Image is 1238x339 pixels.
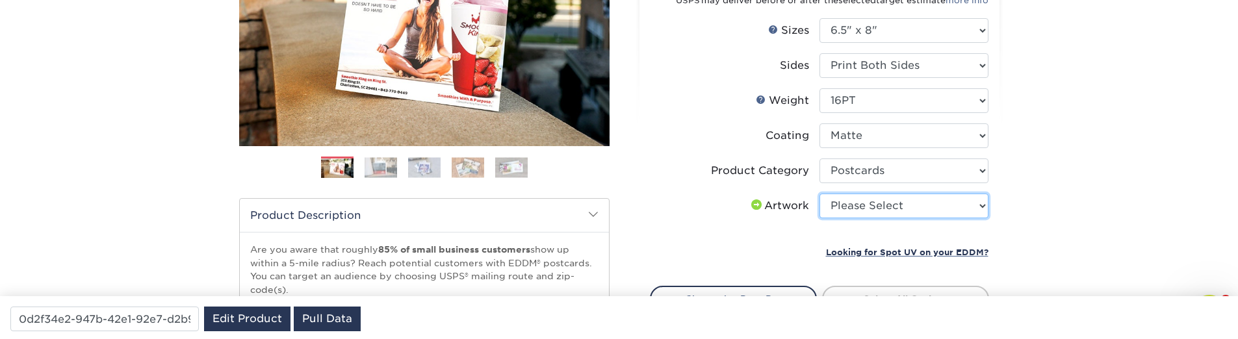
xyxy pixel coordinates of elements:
[822,286,989,312] a: Select All Options
[749,198,809,214] div: Artwork
[780,58,809,73] div: Sides
[321,157,354,180] img: EDDM 01
[365,157,397,177] img: EDDM 02
[826,245,988,258] a: Looking for Spot UV on your EDDM?
[711,163,809,179] div: Product Category
[240,199,609,232] h2: Product Description
[650,286,817,312] a: Chat with a Print Pro
[294,307,361,331] a: Pull Data
[452,157,484,177] img: EDDM 04
[768,23,809,38] div: Sizes
[408,157,441,177] img: EDDM 03
[495,157,528,177] img: EDDM 05
[756,93,809,108] div: Weight
[204,307,290,331] a: Edit Product
[1220,295,1231,305] span: 1
[826,247,988,257] small: Looking for Spot UV on your EDDM?
[378,244,530,255] strong: 85% of small business customers
[1194,295,1225,326] iframe: Intercom live chat
[766,128,809,144] div: Coating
